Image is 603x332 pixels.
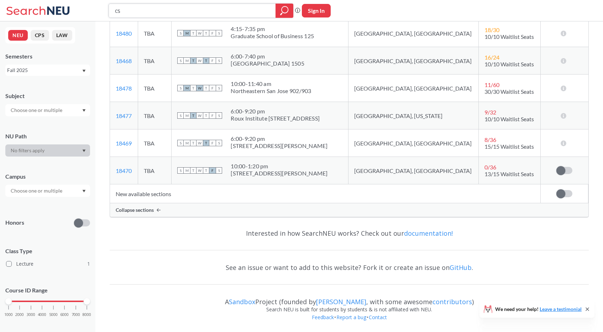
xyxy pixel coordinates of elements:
span: 11 / 60 [484,81,499,88]
span: W [196,167,203,174]
a: 18469 [116,140,132,147]
td: TBA [138,157,172,184]
td: New available sections [110,184,540,203]
span: Collapse sections [116,207,154,213]
p: Course ID Range [5,286,90,295]
td: TBA [138,129,172,157]
span: S [177,112,184,119]
span: F [209,112,216,119]
span: T [190,112,196,119]
span: S [216,167,222,174]
span: 1 [87,260,90,268]
div: Dropdown arrow [5,185,90,197]
svg: magnifying glass [280,6,289,16]
span: S [216,30,222,36]
div: • • [110,313,589,332]
div: [STREET_ADDRESS][PERSON_NAME] [231,170,327,177]
span: 9 / 32 [484,109,496,116]
div: Fall 2025Dropdown arrow [5,65,90,76]
span: S [216,85,222,91]
div: [STREET_ADDRESS][PERSON_NAME] [231,142,327,149]
a: [PERSON_NAME] [316,297,366,306]
span: F [209,85,216,91]
span: W [196,30,203,36]
span: T [190,167,196,174]
label: Lecture [6,259,90,269]
button: Sign In [302,4,331,17]
span: W [196,112,203,119]
span: 0 / 36 [484,164,496,170]
div: Roux Institute [STREET_ADDRESS] [231,115,320,122]
a: 18477 [116,112,132,119]
span: T [203,57,209,64]
span: W [196,57,203,64]
span: T [203,112,209,119]
span: T [190,57,196,64]
td: [GEOGRAPHIC_DATA], [GEOGRAPHIC_DATA] [348,47,478,75]
span: T [203,30,209,36]
span: 10/10 Waitlist Seats [484,33,534,40]
span: W [196,140,203,146]
span: 16 / 24 [484,54,499,61]
td: [GEOGRAPHIC_DATA], [GEOGRAPHIC_DATA] [348,157,478,184]
span: 5000 [49,313,58,317]
span: S [177,57,184,64]
button: LAW [52,30,72,41]
td: [GEOGRAPHIC_DATA], [GEOGRAPHIC_DATA] [348,129,478,157]
span: 30/30 Waitlist Seats [484,88,534,95]
div: A Project (founded by , with some awesome ) [110,291,589,306]
span: 10/10 Waitlist Seats [484,116,534,122]
span: 2000 [15,313,24,317]
span: 6000 [60,313,69,317]
span: F [209,30,216,36]
span: T [190,85,196,91]
svg: Dropdown arrow [82,109,86,112]
button: CPS [31,30,49,41]
span: 7000 [72,313,80,317]
input: Choose one or multiple [7,106,67,114]
span: S [216,140,222,146]
span: We need your help! [495,307,582,312]
div: magnifying glass [276,4,293,18]
span: 15/15 Waitlist Seats [484,143,534,150]
div: Semesters [5,52,90,60]
td: TBA [138,102,172,129]
td: [GEOGRAPHIC_DATA], [GEOGRAPHIC_DATA] [348,20,478,47]
td: [GEOGRAPHIC_DATA], [US_STATE] [348,102,478,129]
span: M [184,112,190,119]
a: GitHub [450,263,472,272]
td: [GEOGRAPHIC_DATA], [GEOGRAPHIC_DATA] [348,75,478,102]
input: Class, professor, course number, "phrase" [114,5,271,17]
div: 10:00 - 1:20 pm [231,163,327,170]
span: 8000 [83,313,91,317]
span: M [184,57,190,64]
td: TBA [138,47,172,75]
a: 18468 [116,57,132,64]
span: T [190,30,196,36]
div: NU Path [5,132,90,140]
span: F [209,57,216,64]
span: S [177,167,184,174]
div: See an issue or want to add to this website? Fork it or create an issue on . [110,257,589,278]
a: 18478 [116,85,132,92]
span: 8 / 36 [484,136,496,143]
span: S [216,57,222,64]
div: Graduate School of Business 125 [231,32,314,40]
span: T [203,85,209,91]
button: NEU [8,30,28,41]
svg: Dropdown arrow [82,190,86,193]
div: 4:15 - 7:35 pm [231,25,314,32]
span: 18 / 30 [484,26,499,33]
a: Report a bug [336,314,367,321]
span: 1000 [4,313,13,317]
span: M [184,140,190,146]
div: Campus [5,173,90,180]
div: Dropdown arrow [5,104,90,116]
div: Northeastern San Jose 902/903 [231,87,311,95]
span: T [203,140,209,146]
a: contributors [432,297,472,306]
span: S [177,140,184,146]
span: S [177,30,184,36]
a: Sandbox [229,297,255,306]
span: M [184,85,190,91]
